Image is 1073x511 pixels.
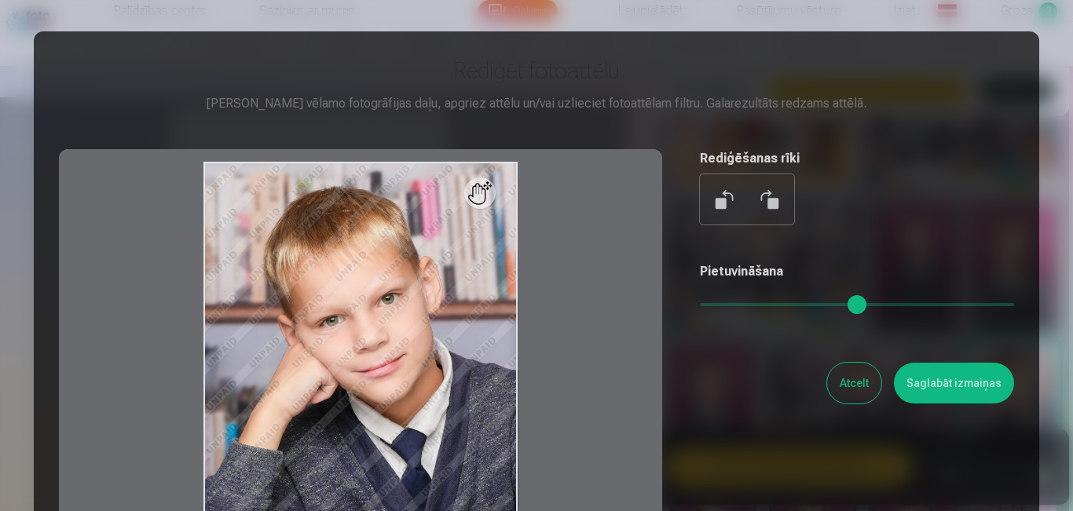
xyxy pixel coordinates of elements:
h5: Rediģēšanas rīki [700,149,1014,168]
h3: Rediģēt fotoattēlu [59,57,1014,85]
button: Atcelt [827,363,881,403]
h5: Pietuvināšana [700,262,1014,281]
button: Saglabāt izmaiņas [894,363,1014,403]
div: [PERSON_NAME] vēlamo fotogrāfijas daļu, apgriez attēlu un/vai uzlieciet fotoattēlam filtru. Galar... [59,94,1014,113]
